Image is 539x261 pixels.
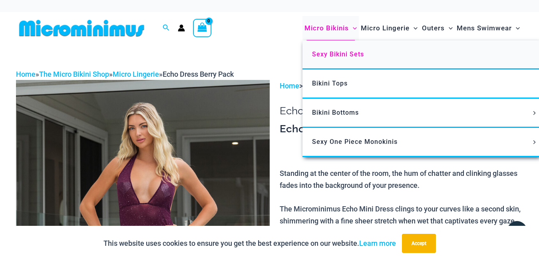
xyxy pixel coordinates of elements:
[312,138,398,145] span: Sexy One Piece Monokinis
[193,19,211,37] a: View Shopping Cart, empty
[312,50,364,58] span: Sexy Bikini Sets
[16,19,147,37] img: MM SHOP LOGO FLAT
[530,140,539,144] span: Menu Toggle
[455,16,522,40] a: Mens SwimwearMenu ToggleMenu Toggle
[301,15,523,42] nav: Site Navigation
[410,18,418,38] span: Menu Toggle
[16,70,234,78] span: » » »
[16,70,36,78] a: Home
[280,122,523,136] h3: Echo of Unspoken Desire
[349,18,357,38] span: Menu Toggle
[113,70,159,78] a: Micro Lingerie
[422,18,445,38] span: Outers
[280,105,523,117] h1: Echo Dress Berry Pack
[530,111,539,115] span: Menu Toggle
[361,18,410,38] span: Micro Lingerie
[359,16,420,40] a: Micro LingerieMenu ToggleMenu Toggle
[163,70,234,78] span: Echo Dress Berry Pack
[39,70,109,78] a: The Micro Bikini Shop
[457,18,512,38] span: Mens Swimwear
[359,239,396,247] a: Learn more
[304,18,349,38] span: Micro Bikinis
[445,18,453,38] span: Menu Toggle
[163,23,170,33] a: Search icon link
[402,234,436,253] button: Accept
[280,82,299,90] a: Home
[280,80,523,92] p: > >
[312,80,348,87] span: Bikini Tops
[420,16,455,40] a: OutersMenu ToggleMenu Toggle
[103,237,396,249] p: This website uses cookies to ensure you get the best experience on our website.
[178,24,185,32] a: Account icon link
[302,16,359,40] a: Micro BikinisMenu ToggleMenu Toggle
[512,18,520,38] span: Menu Toggle
[312,109,359,116] span: Bikini Bottoms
